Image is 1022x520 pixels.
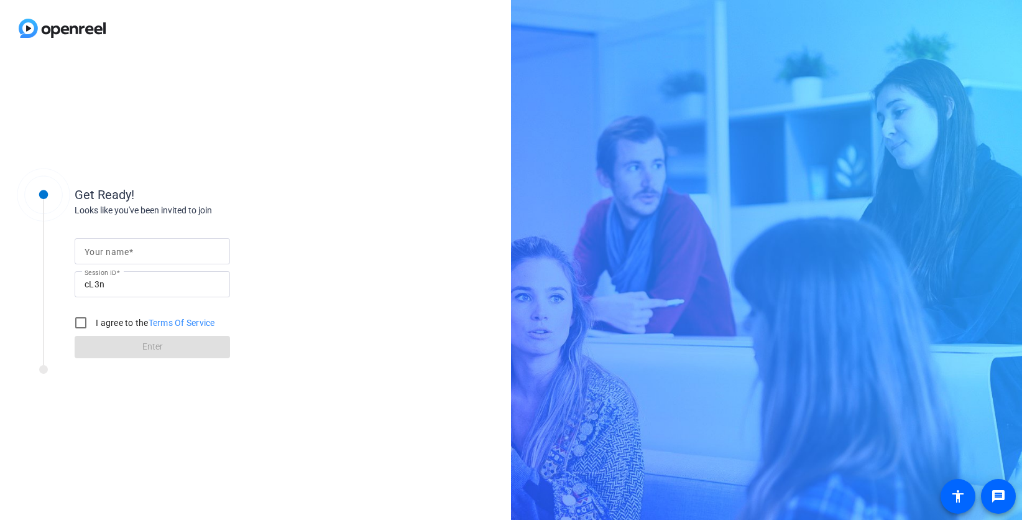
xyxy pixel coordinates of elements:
label: I agree to the [93,317,215,329]
div: Looks like you've been invited to join [75,204,323,217]
mat-icon: accessibility [951,489,965,504]
div: Get Ready! [75,185,323,204]
mat-icon: message [991,489,1006,504]
a: Terms Of Service [149,318,215,328]
mat-label: Session ID [85,269,116,276]
mat-label: Your name [85,247,129,257]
